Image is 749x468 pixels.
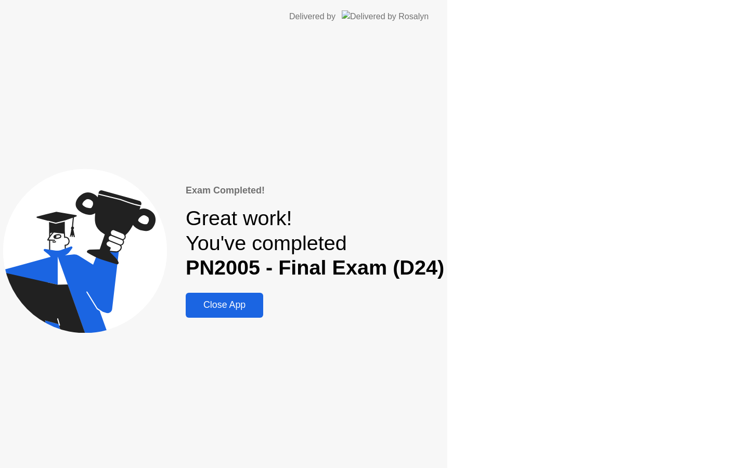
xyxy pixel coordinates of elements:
button: Close App [186,293,263,318]
div: Delivered by [289,10,335,23]
div: Close App [189,300,260,310]
b: PN2005 - Final Exam (D24) [186,256,444,279]
div: Exam Completed! [186,184,444,198]
div: Great work! You've completed [186,206,444,280]
img: Delivered by Rosalyn [342,10,429,22]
